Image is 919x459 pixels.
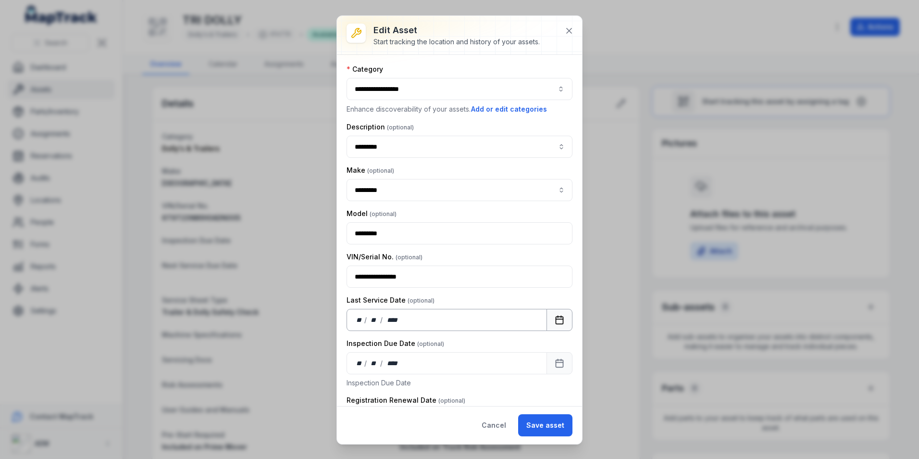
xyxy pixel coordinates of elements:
h3: Edit asset [373,24,540,37]
div: month, [368,315,381,325]
label: Description [347,122,414,132]
div: / [364,315,368,325]
div: / [380,315,384,325]
button: Cancel [473,414,514,436]
div: Start tracking the location and history of your assets. [373,37,540,47]
p: Enhance discoverability of your assets. [347,104,572,115]
label: Inspection Due Date [347,339,444,348]
button: Calendar [546,352,572,374]
label: Last Service Date [347,295,435,305]
label: Model [347,209,397,218]
label: VIN/Serial No. [347,252,422,262]
button: Add or edit categories [471,104,547,115]
p: Inspection Due Date [347,378,572,388]
div: day, [355,315,364,325]
label: Make [347,166,394,175]
div: year, [384,315,401,325]
input: asset-edit:cf[8261eee4-602e-4976-b39b-47b762924e3f]-label [347,179,572,201]
button: Save asset [518,414,572,436]
div: / [380,358,384,368]
div: / [364,358,368,368]
label: Registration Renewal Date [347,395,465,405]
div: day, [355,358,364,368]
div: month, [368,358,381,368]
input: asset-edit:description-label [347,136,572,158]
label: Category [347,64,383,74]
div: year, [384,358,401,368]
button: Calendar [546,309,572,331]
